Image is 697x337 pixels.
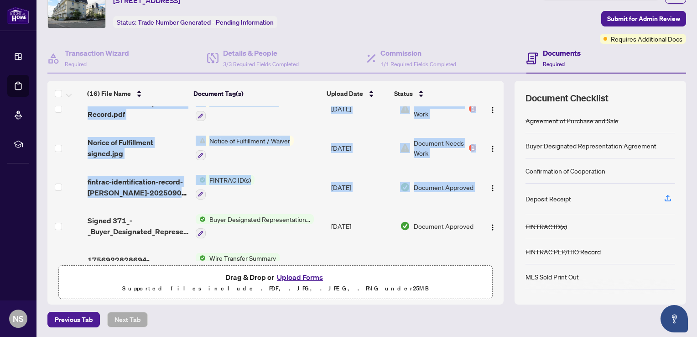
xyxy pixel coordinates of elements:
[88,176,188,198] span: fintrac-identification-record-[PERSON_NAME]-20250903-103932.pdf
[414,182,473,192] span: Document Approved
[274,271,326,283] button: Upload Forms
[196,175,206,185] img: Status Icon
[400,104,410,114] img: Document Status
[328,246,396,285] td: [DATE]
[485,180,500,195] button: Logo
[400,221,410,231] img: Document Status
[414,99,467,119] span: Document Needs Work
[196,253,206,263] img: Status Icon
[525,194,571,204] div: Deposit Receipt
[414,260,473,270] span: Document Approved
[138,18,274,26] span: Trade Number Generated - Pending Information
[414,138,467,158] span: Document Needs Work
[328,90,396,129] td: [DATE]
[485,101,500,116] button: Logo
[328,168,396,207] td: [DATE]
[525,92,609,105] span: Document Checklist
[485,141,500,155] button: Logo
[543,47,581,58] h4: Documents
[88,98,188,120] span: Ontario 635 - Receipt of Funds Record.pdf
[206,136,294,146] span: Notice of Fulfillment / Waiver
[206,253,280,263] span: Wire Transfer Summary
[13,312,24,325] span: NS
[394,89,413,99] span: Status
[65,61,87,68] span: Required
[196,175,255,200] button: Status IconFINTRAC ID(s)
[400,260,410,270] img: Document Status
[225,271,326,283] span: Drag & Drop or
[64,283,487,294] p: Supported files include .PDF, .JPG, .JPEG, .PNG under 25 MB
[611,34,682,44] span: Requires Additional Docs
[485,219,500,233] button: Logo
[206,175,255,185] span: FINTRAC ID(s)
[113,16,277,28] div: Status:
[196,253,280,278] button: Status IconWire Transfer Summary
[380,61,456,68] span: 1/1 Required Fields Completed
[525,166,605,176] div: Confirmation of Cooperation
[489,145,496,153] img: Logo
[400,182,410,192] img: Document Status
[88,215,188,237] span: Signed 371_-_Buyer_Designated_Representati.pdf
[328,128,396,168] td: [DATE]
[223,61,299,68] span: 3/3 Required Fields Completed
[323,81,391,106] th: Upload Date
[400,143,410,153] img: Document Status
[469,105,476,112] div: 1
[485,258,500,273] button: Logo
[489,184,496,192] img: Logo
[47,312,100,327] button: Previous Tab
[196,214,206,224] img: Status Icon
[87,89,131,99] span: (16) File Name
[607,11,680,26] span: Submit for Admin Review
[543,61,565,68] span: Required
[525,141,656,151] div: Buyer Designated Representation Agreement
[525,116,619,126] div: Agreement of Purchase and Sale
[223,47,299,58] h4: Details & People
[489,106,496,114] img: Logo
[390,81,473,106] th: Status
[196,97,282,121] button: Status IconReceipt of Funds Record
[525,272,579,282] div: MLS Sold Print Out
[661,305,688,332] button: Open asap
[328,207,396,246] td: [DATE]
[525,221,567,232] div: FINTRAC ID(s)
[83,81,190,106] th: (16) File Name
[196,136,206,146] img: Status Icon
[601,11,686,26] button: Submit for Admin Review
[88,137,188,159] span: Norice of Fulfillment signed.jpg
[190,81,323,106] th: Document Tag(s)
[380,47,456,58] h4: Commission
[327,89,363,99] span: Upload Date
[414,221,473,231] span: Document Approved
[525,247,601,257] div: FINTRAC PEP/HIO Record
[489,224,496,231] img: Logo
[7,7,29,24] img: logo
[55,312,93,327] span: Previous Tab
[107,312,148,327] button: Next Tab
[65,47,129,58] h4: Transaction Wizard
[88,254,188,276] span: 1756922828694-wirepaymentdepositfor38StadiumRdunit6.pdf
[206,214,314,224] span: Buyer Designated Representation Agreement
[469,144,476,152] div: 1
[196,136,294,160] button: Status IconNotice of Fulfillment / Waiver
[59,266,492,300] span: Drag & Drop orUpload FormsSupported files include .PDF, .JPG, .JPEG, .PNG under25MB
[196,214,314,239] button: Status IconBuyer Designated Representation Agreement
